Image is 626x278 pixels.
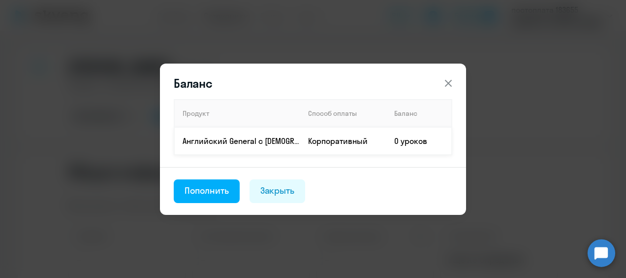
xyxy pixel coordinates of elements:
th: Баланс [386,100,452,127]
th: Способ оплаты [300,100,386,127]
div: Пополнить [185,184,229,197]
p: Английский General с [DEMOGRAPHIC_DATA] преподавателем [183,136,300,146]
td: Корпоративный [300,127,386,155]
td: 0 уроков [386,127,452,155]
th: Продукт [174,100,300,127]
div: Закрыть [260,184,295,197]
header: Баланс [160,75,466,91]
button: Пополнить [174,179,240,203]
button: Закрыть [250,179,306,203]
